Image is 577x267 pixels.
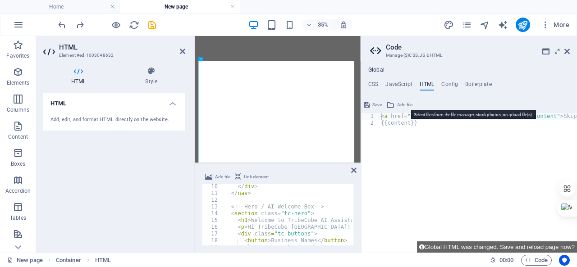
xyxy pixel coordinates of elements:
i: Reload page [129,20,139,30]
span: Click to select. Double-click to edit [95,255,111,266]
button: reload [128,19,139,30]
button: publish [516,18,530,32]
div: 13 [202,204,224,210]
span: : [506,257,507,263]
button: save [147,19,157,30]
button: text_generator [498,19,508,30]
div: 17 [202,231,224,237]
div: 14 [202,210,224,217]
i: Publish [517,20,528,30]
button: navigator [480,19,490,30]
p: Accordion [5,187,31,195]
a: Click to cancel selection. Double-click to open Pages [7,255,43,266]
h6: 35% [316,19,330,30]
h4: HTML [420,81,435,91]
p: Boxes [11,160,26,167]
h2: HTML [59,43,185,51]
div: 11 [202,190,224,197]
p: Tables [10,214,26,222]
div: 15 [202,217,224,224]
button: redo [74,19,85,30]
button: Click here to leave preview mode and continue editing [110,19,121,30]
h4: HTML [43,67,117,86]
i: AI Writer [498,20,508,30]
span: Click to select. Double-click to edit [56,255,81,266]
span: 00 00 [499,255,513,266]
i: Redo: Change HTML (Ctrl+Y, ⌘+Y) [75,20,85,30]
button: Add file [385,100,414,110]
h4: JavaScript [385,81,412,91]
div: 16 [202,224,224,231]
h4: New page [120,2,240,12]
mark: Select files from the file manager, stock photos, or upload file(s) [411,110,536,119]
h2: Code [386,43,570,51]
button: design [444,19,454,30]
i: Pages (Ctrl+Alt+S) [462,20,472,30]
i: Navigator [480,20,490,30]
nav: breadcrumb [56,255,111,266]
button: Code [521,255,552,266]
h4: Global [368,67,385,74]
span: Save [372,100,382,110]
div: 19 [202,244,224,251]
span: Link element [244,172,269,182]
button: 35% [302,19,334,30]
div: 12 [202,197,224,204]
button: Usercentrics [559,255,570,266]
button: undo [56,19,67,30]
span: Code [525,255,548,266]
p: Favorites [6,52,29,59]
p: Columns [7,106,29,113]
i: Undo: Change HTML (Ctrl+Z) [57,20,67,30]
span: More [541,20,569,29]
button: Add file [204,172,232,182]
div: 1 [362,113,380,120]
div: 2 [362,120,380,127]
h3: Element #ed-1003048632 [59,51,167,59]
div: Add, edit, and format HTML directly on the website. [50,116,178,124]
div: 10 [202,183,224,190]
i: Save (Ctrl+S) [147,20,157,30]
p: Content [8,133,28,140]
button: pages [462,19,472,30]
button: Save [363,100,383,110]
h4: Style [117,67,185,86]
button: Link element [234,172,270,182]
span: Add file [215,172,230,182]
h4: HTML [43,93,185,109]
h4: CSS [368,81,378,91]
div: 18 [202,237,224,244]
span: Add file [397,100,412,110]
h4: Boilerplate [465,81,492,91]
p: Elements [7,79,30,86]
button: More [537,18,573,32]
h3: Manage (S)CSS, JS & HTML [386,51,552,59]
i: Design (Ctrl+Alt+Y) [444,20,454,30]
h4: Config [441,81,458,91]
button: Global HTML was changed. Save and reload page now? [417,241,577,253]
p: Features [7,241,29,249]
